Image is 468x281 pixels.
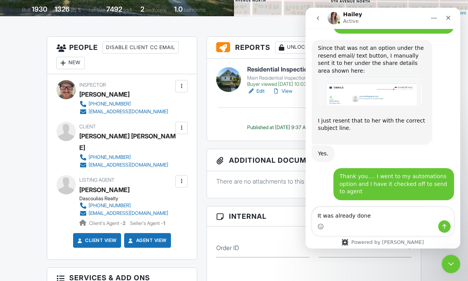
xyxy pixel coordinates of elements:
[89,220,127,226] span: Client's Agent -
[22,7,31,13] span: Built
[79,209,168,217] a: [EMAIL_ADDRESS][DOMAIN_NAME]
[207,206,421,227] h3: Internal
[442,255,460,273] iframe: Intercom live chat
[79,184,130,196] a: [PERSON_NAME]
[306,8,460,249] iframe: Intercom live chat
[79,202,168,209] a: [PHONE_NUMBER]
[79,130,179,153] div: [PERSON_NAME] [PERSON_NAME]
[32,5,47,13] div: 1930
[76,237,117,244] a: Client View
[106,5,122,13] div: 7492
[89,203,131,209] div: [PHONE_NUMBER]
[247,65,339,88] a: Residential Inspection Main Residential Inspection Buyer viewed [DATE] 10:03 am
[247,75,339,81] div: Main Residential Inspection
[130,220,165,226] span: Seller's Agent -
[79,82,106,88] span: Inspector
[79,196,174,202] div: Dascoulias Realty
[79,108,168,116] a: [EMAIL_ADDRESS][DOMAIN_NAME]
[102,41,179,54] div: Disable Client CC Email
[89,101,131,107] div: [PHONE_NUMBER]
[79,177,114,183] span: Listing Agent
[207,37,421,59] h3: Reports
[247,65,339,75] h6: Residential Inspection
[216,177,412,186] p: There are no attachments to this inspection.
[163,220,165,226] strong: 1
[89,162,168,168] div: [EMAIL_ADDRESS][DOMAIN_NAME]
[184,7,206,13] span: bathrooms
[79,161,173,169] a: [EMAIL_ADDRESS][DOMAIN_NAME]
[247,87,265,95] a: Edit
[47,37,197,74] h3: People
[275,41,319,54] div: Unlocked
[174,5,183,13] div: 1.0
[216,244,239,252] label: Order ID
[145,7,167,13] span: bedrooms
[79,89,130,100] div: [PERSON_NAME]
[89,154,131,160] div: [PHONE_NUMBER]
[272,87,292,95] a: View
[89,210,168,216] div: [EMAIL_ADDRESS][DOMAIN_NAME]
[127,237,167,244] a: Agent View
[247,124,310,131] div: Published at [DATE] 9:37 AM
[56,57,85,69] div: New
[55,5,70,13] div: 1326
[123,220,126,226] strong: 2
[79,124,96,129] span: Client
[79,100,168,108] a: [PHONE_NUMBER]
[89,7,105,13] span: Lot Size
[79,153,173,161] a: [PHONE_NUMBER]
[247,81,339,87] div: Buyer viewed [DATE] 10:03 am
[71,7,82,13] span: sq. ft.
[140,5,144,13] div: 2
[89,109,168,115] div: [EMAIL_ADDRESS][DOMAIN_NAME]
[123,7,133,13] span: sq.ft.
